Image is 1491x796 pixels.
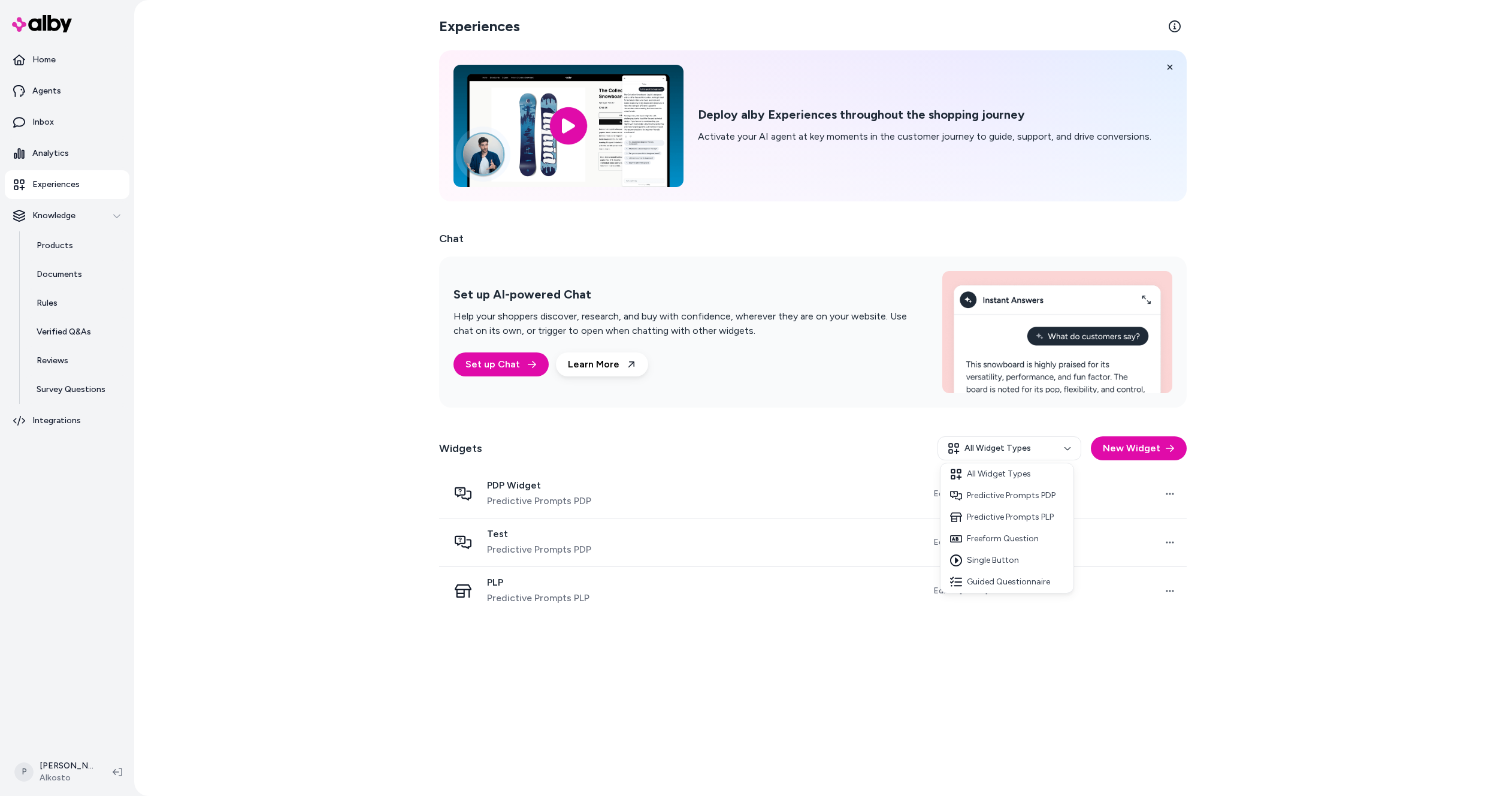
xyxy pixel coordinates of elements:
div: All Widget Types [940,463,1074,593]
div: Freeform Question [940,528,1073,550]
div: Predictive Prompts PLP [940,506,1073,528]
div: All Widget Types [940,463,1073,485]
div: Predictive Prompts PDP [940,485,1073,506]
div: Single Button [940,550,1073,571]
div: Guided Questionnaire [940,571,1073,593]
